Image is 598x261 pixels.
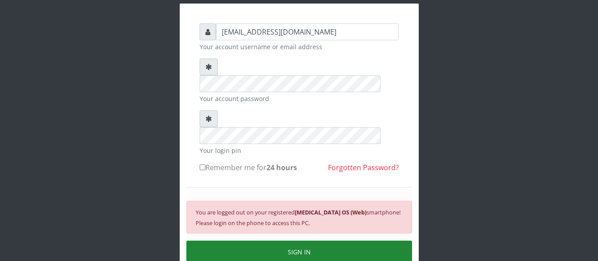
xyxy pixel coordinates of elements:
[196,208,401,227] small: You are logged out on your registered smartphone! Please login on the phone to access this PC.
[200,146,399,155] small: Your login pin
[200,94,399,103] small: Your account password
[295,208,367,216] b: [MEDICAL_DATA] OS (Web)
[266,163,297,172] b: 24 hours
[200,164,205,170] input: Remember me for24 hours
[200,42,399,51] small: Your account username or email address
[216,23,399,40] input: Username or email address
[200,162,297,173] label: Remember me for
[328,163,399,172] a: Forgotten Password?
